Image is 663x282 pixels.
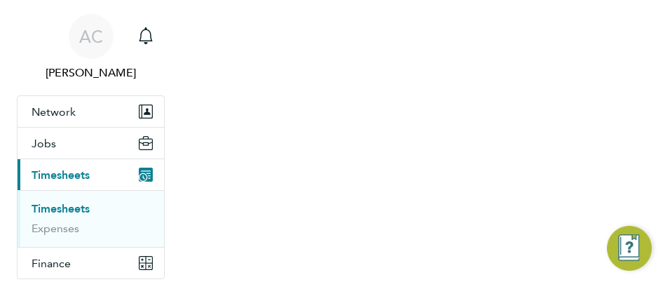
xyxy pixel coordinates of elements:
button: Jobs [18,128,164,159]
a: AC[PERSON_NAME] [17,14,165,81]
button: Network [18,96,164,127]
button: Timesheets [18,159,164,190]
button: Engage Resource Center [607,226,652,271]
span: Network [32,105,76,119]
span: Aimee Clark [17,65,165,81]
span: AC [79,27,103,46]
span: Finance [32,257,71,270]
button: Finance [18,248,164,278]
span: Jobs [32,137,56,150]
a: Expenses [32,222,79,235]
span: Timesheets [32,168,90,182]
a: Timesheets [32,202,90,215]
div: Timesheets [18,190,164,247]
